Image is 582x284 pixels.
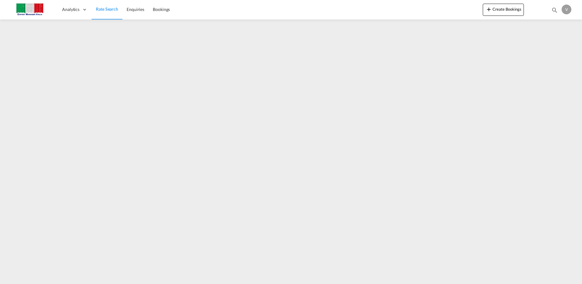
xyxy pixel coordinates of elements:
button: icon-plus 400-fgCreate Bookings [483,4,524,16]
span: Enquiries [127,7,144,12]
div: V [562,5,571,14]
span: Bookings [153,7,170,12]
md-icon: icon-magnify [551,7,558,13]
md-icon: icon-plus 400-fg [485,5,493,13]
span: Analytics [62,6,79,12]
div: icon-magnify [551,7,558,16]
span: Rate Search [96,6,118,12]
img: 51022700b14f11efa3148557e262d94e.jpg [9,3,50,16]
